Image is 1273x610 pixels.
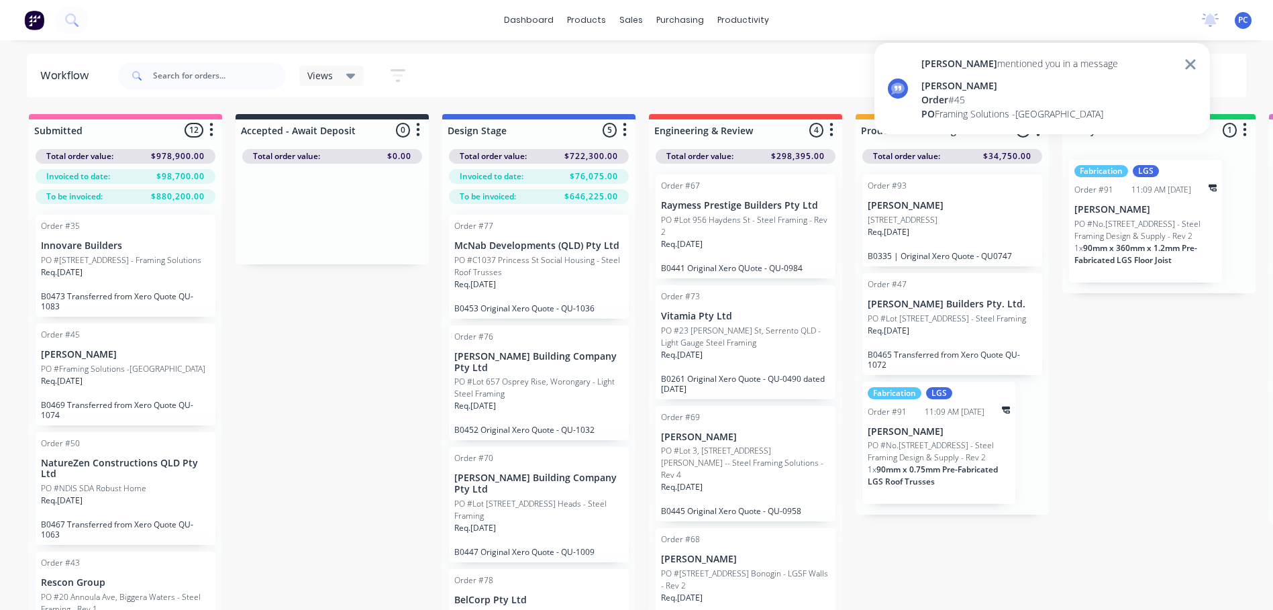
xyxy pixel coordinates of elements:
[656,285,835,399] div: Order #73Vitamia Pty LtdPO #23 [PERSON_NAME] St, Serrento QLD - Light Gauge Steel FramingReq.[DAT...
[868,406,907,418] div: Order #91
[46,150,113,162] span: Total order value:
[454,425,623,435] p: B0452 Original Xero Quote - QU-1032
[460,170,523,183] span: Invoiced to date:
[1074,242,1197,266] span: 90mm x 360mm x 1.2mm Pre-Fabricated LGS Floor Joist
[41,400,210,420] p: B0469 Transferred from Xero Quote QU-1074
[868,251,1037,261] p: B0335 | Original Xero Quote - QU0747
[151,191,205,203] span: $880,200.00
[46,170,110,183] span: Invoiced to date:
[46,191,103,203] span: To be invoiced:
[454,220,493,232] div: Order #77
[1131,184,1191,196] div: 11:09 AM [DATE]
[661,481,703,493] p: Req. [DATE]
[454,472,623,495] p: [PERSON_NAME] Building Company Pty Ltd
[661,374,830,394] p: B0261 Original Xero Quote - QU-0490 dated [DATE]
[307,68,333,83] span: Views
[41,519,210,540] p: B0467 Transferred from Xero Quote QU-1063
[862,382,1015,505] div: FabricationLGSOrder #9111:09 AM [DATE][PERSON_NAME]PO #No.[STREET_ADDRESS] - Steel Framing Design...
[454,595,623,606] p: BelCorp Pty Ltd
[926,387,952,399] div: LGS
[454,331,493,343] div: Order #76
[666,150,733,162] span: Total order value:
[921,56,1118,70] div: mentioned you in a message
[771,150,825,162] span: $298,395.00
[454,351,623,374] p: [PERSON_NAME] Building Company Pty Ltd
[151,150,205,162] span: $978,900.00
[454,574,493,587] div: Order #78
[41,557,80,569] div: Order #43
[1133,165,1159,177] div: LGS
[656,406,835,522] div: Order #69[PERSON_NAME]PO #Lot 3, [STREET_ADDRESS][PERSON_NAME] -- Steel Framing Solutions - Rev 4...
[868,440,1010,464] p: PO #No.[STREET_ADDRESS] - Steel Framing Design & Supply - Rev 2
[661,349,703,361] p: Req. [DATE]
[1074,218,1217,242] p: PO #No.[STREET_ADDRESS] - Steel Framing Design & Supply - Rev 2
[36,215,215,317] div: Order #35Innovare BuildersPO #[STREET_ADDRESS] - Framing SolutionsReq.[DATE]B0473 Transferred fro...
[868,325,909,337] p: Req. [DATE]
[41,438,80,450] div: Order #50
[925,406,984,418] div: 11:09 AM [DATE]
[454,254,623,278] p: PO #C1037 Princess St Social Housing - Steel Roof Trusses
[41,240,210,252] p: Innovare Builders
[650,10,711,30] div: purchasing
[41,220,80,232] div: Order #35
[460,150,527,162] span: Total order value:
[862,273,1042,375] div: Order #47[PERSON_NAME] Builders Pty. Ltd.PO #Lot [STREET_ADDRESS] - Steel FramingReq.[DATE]B0465 ...
[454,278,496,291] p: Req. [DATE]
[454,303,623,313] p: B0453 Original Xero Quote - QU-1036
[661,311,830,322] p: Vitamia Pty Ltd
[449,447,629,562] div: Order #70[PERSON_NAME] Building Company Pty LtdPO #Lot [STREET_ADDRESS] Heads - Steel FramingReq....
[613,10,650,30] div: sales
[661,592,703,604] p: Req. [DATE]
[1069,160,1222,283] div: FabricationLGSOrder #9111:09 AM [DATE][PERSON_NAME]PO #No.[STREET_ADDRESS] - Steel Framing Design...
[661,180,700,192] div: Order #67
[454,547,623,557] p: B0447 Original Xero Quote - QU-1009
[868,180,907,192] div: Order #93
[1074,184,1113,196] div: Order #91
[41,482,146,495] p: PO #NDIS SDA Robust Home
[41,291,210,311] p: B0473 Transferred from Xero Quote QU-1083
[868,313,1026,325] p: PO #Lot [STREET_ADDRESS] - Steel Framing
[862,174,1042,266] div: Order #93[PERSON_NAME][STREET_ADDRESS]Req.[DATE]B0335 | Original Xero Quote - QU0747
[24,10,44,30] img: Factory
[868,200,1037,211] p: [PERSON_NAME]
[868,226,909,238] p: Req. [DATE]
[661,445,830,481] p: PO #Lot 3, [STREET_ADDRESS][PERSON_NAME] -- Steel Framing Solutions - Rev 4
[41,349,210,360] p: [PERSON_NAME]
[661,238,703,250] p: Req. [DATE]
[921,93,1118,107] div: # 45
[570,170,618,183] span: $76,075.00
[921,107,935,120] span: PO
[497,10,560,30] a: dashboard
[868,464,876,475] span: 1 x
[921,79,1118,93] div: [PERSON_NAME]
[41,363,205,375] p: PO #Framing Solutions -[GEOGRAPHIC_DATA]
[454,400,496,412] p: Req. [DATE]
[41,577,210,589] p: Rescon Group
[1074,242,1083,254] span: 1 x
[921,107,1118,121] div: Framing Solutions -[GEOGRAPHIC_DATA]
[661,533,700,546] div: Order #68
[868,350,1037,370] p: B0465 Transferred from Xero Quote QU-1072
[868,278,907,291] div: Order #47
[921,57,997,70] span: [PERSON_NAME]
[661,411,700,423] div: Order #69
[41,495,83,507] p: Req. [DATE]
[661,431,830,443] p: [PERSON_NAME]
[921,93,948,106] span: Order
[661,506,830,516] p: B0445 Original Xero Quote - QU-0958
[1238,14,1248,26] span: PC
[36,323,215,425] div: Order #45[PERSON_NAME]PO #Framing Solutions -[GEOGRAPHIC_DATA]Req.[DATE]B0469 Transferred from Xe...
[661,263,830,273] p: B0441 Original Xero QUote - QU-0984
[1074,204,1217,215] p: [PERSON_NAME]
[454,240,623,252] p: McNab Developments (QLD) Pty Ltd
[868,426,1010,438] p: [PERSON_NAME]
[460,191,516,203] span: To be invoiced:
[564,150,618,162] span: $722,300.00
[41,375,83,387] p: Req. [DATE]
[661,200,830,211] p: Raymess Prestige Builders Pty Ltd
[454,498,623,522] p: PO #Lot [STREET_ADDRESS] Heads - Steel Framing
[1074,165,1128,177] div: Fabrication
[873,150,940,162] span: Total order value:
[387,150,411,162] span: $0.00
[41,266,83,278] p: Req. [DATE]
